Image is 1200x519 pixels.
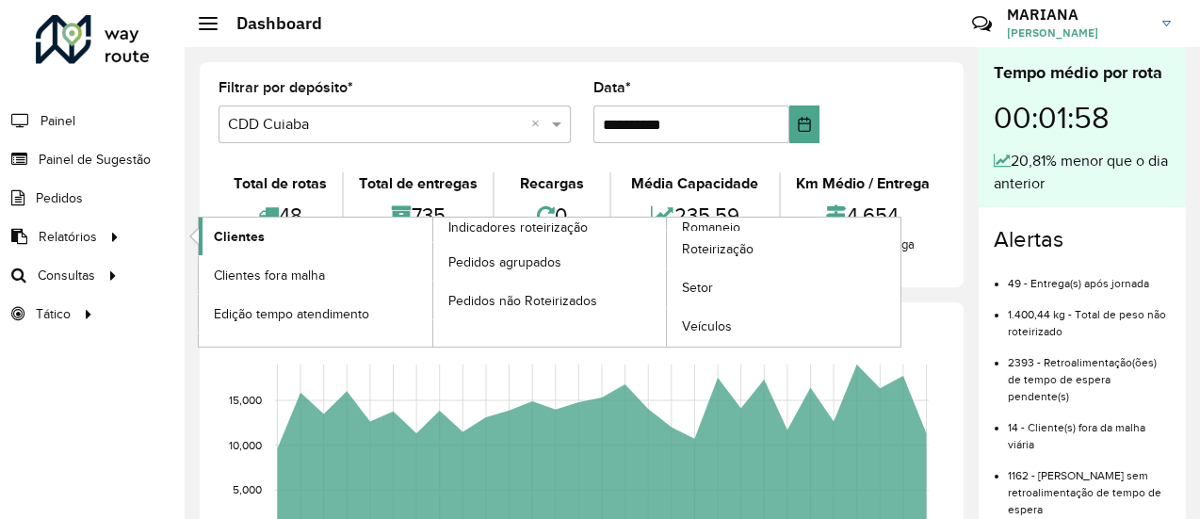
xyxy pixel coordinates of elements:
div: 20,81% menor que o dia anterior [994,150,1171,195]
li: 1162 - [PERSON_NAME] sem retroalimentação de tempo de espera [1008,453,1171,518]
span: Veículos [682,316,732,336]
text: 5,000 [233,484,262,496]
span: Painel de Sugestão [39,150,151,170]
span: Tático [36,304,71,324]
span: Clear all [531,113,547,136]
li: 49 - Entrega(s) após jornada [1008,261,1171,292]
div: 235,59 [616,195,774,235]
span: Pedidos [36,188,83,208]
h4: Alertas [994,226,1171,253]
span: Pedidos não Roteirizados [448,291,597,311]
span: Edição tempo atendimento [214,304,369,324]
label: Filtrar por depósito [219,76,353,99]
div: Km Médio / Entrega [786,172,940,195]
span: [PERSON_NAME] [1007,24,1148,41]
a: Indicadores roteirização [199,218,667,347]
li: 1.400,44 kg - Total de peso não roteirizado [1008,292,1171,340]
a: Edição tempo atendimento [199,295,432,332]
a: Pedidos agrupados [433,243,667,281]
span: Indicadores roteirização [448,218,588,237]
div: Média Capacidade [616,172,774,195]
h3: MARIANA [1007,6,1148,24]
span: Setor [682,278,713,298]
span: Clientes fora malha [214,266,325,285]
a: Pedidos não Roteirizados [433,282,667,319]
a: Setor [667,269,900,307]
a: Contato Rápido [962,4,1002,44]
span: Painel [41,111,75,131]
span: Consultas [38,266,95,285]
label: Data [593,76,631,99]
div: Tempo médio por rota [994,60,1171,86]
span: Pedidos agrupados [448,252,561,272]
span: Relatórios [39,227,97,247]
a: Clientes fora malha [199,256,432,294]
button: Choose Date [789,105,819,143]
a: Roteirização [667,231,900,268]
a: Clientes [199,218,432,255]
a: Veículos [667,308,900,346]
div: 4,654 [786,195,940,235]
span: Roteirização [682,239,754,259]
li: 2393 - Retroalimentação(ões) de tempo de espera pendente(s) [1008,340,1171,405]
div: Recargas [499,172,604,195]
div: 735 [349,195,488,235]
div: 48 [223,195,337,235]
text: 15,000 [229,394,262,406]
div: Total de entregas [349,172,488,195]
span: Clientes [214,227,265,247]
div: 00:01:58 [994,86,1171,150]
text: 10,000 [229,439,262,451]
li: 14 - Cliente(s) fora da malha viária [1008,405,1171,453]
span: Romaneio [682,218,740,237]
a: Romaneio [433,218,901,347]
h2: Dashboard [218,13,322,34]
div: Total de rotas [223,172,337,195]
div: 0 [499,195,604,235]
